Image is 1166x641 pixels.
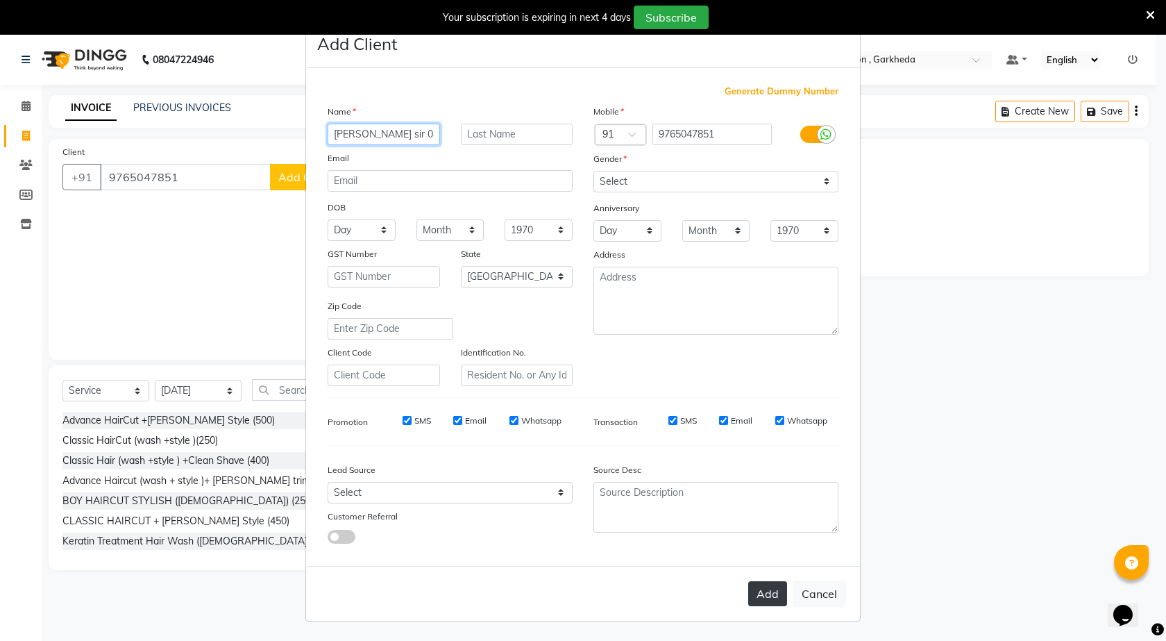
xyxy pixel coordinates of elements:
label: SMS [680,415,697,427]
label: Address [593,249,625,261]
label: Promotion [328,416,368,428]
input: Client Code [328,365,440,386]
input: Enter Zip Code [328,318,453,340]
label: Transaction [593,416,638,428]
div: Your subscription is expiring in next 4 days [443,10,631,25]
label: SMS [414,415,431,427]
span: Generate Dummy Number [725,85,838,99]
label: Name [328,106,356,118]
input: First Name [328,124,440,145]
label: Whatsapp [521,415,561,427]
button: Cancel [793,581,846,607]
label: Anniversary [593,202,639,215]
input: Email [328,170,573,192]
input: Resident No. or Any Id [461,365,573,386]
label: Source Desc [593,464,641,476]
label: Email [731,415,752,427]
label: Zip Code [328,300,362,313]
button: Subscribe [634,6,709,29]
button: Add [748,581,787,606]
label: Email [465,415,487,427]
input: Last Name [461,124,573,145]
label: Lead Source [328,464,375,476]
input: GST Number [328,266,440,288]
label: Mobile [593,106,624,118]
label: Identification No. [461,347,526,359]
label: State [461,248,481,260]
label: Customer Referral [328,510,398,523]
label: Client Code [328,347,372,359]
label: DOB [328,201,346,214]
input: Mobile [652,124,772,145]
label: Email [328,152,349,165]
h4: Add Client [317,31,397,56]
iframe: chat widget [1108,585,1152,627]
label: Gender [593,153,627,165]
label: Whatsapp [787,415,827,427]
label: GST Number [328,248,377,260]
